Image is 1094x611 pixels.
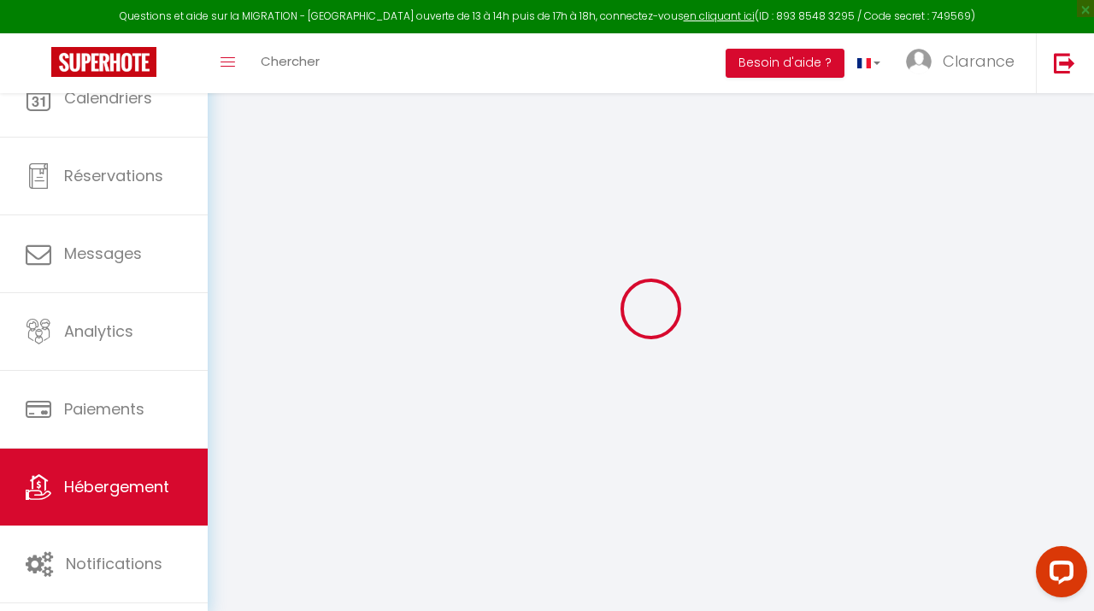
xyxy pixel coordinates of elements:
[726,49,844,78] button: Besoin d'aide ?
[51,47,156,77] img: Super Booking
[64,243,142,264] span: Messages
[1022,539,1094,611] iframe: LiveChat chat widget
[261,52,320,70] span: Chercher
[684,9,755,23] a: en cliquant ici
[906,49,932,74] img: ...
[64,87,152,109] span: Calendriers
[1054,52,1075,73] img: logout
[64,165,163,186] span: Réservations
[248,33,332,93] a: Chercher
[64,320,133,342] span: Analytics
[64,476,169,497] span: Hébergement
[64,398,144,420] span: Paiements
[943,50,1015,72] span: Clarance
[66,553,162,574] span: Notifications
[893,33,1036,93] a: ... Clarance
